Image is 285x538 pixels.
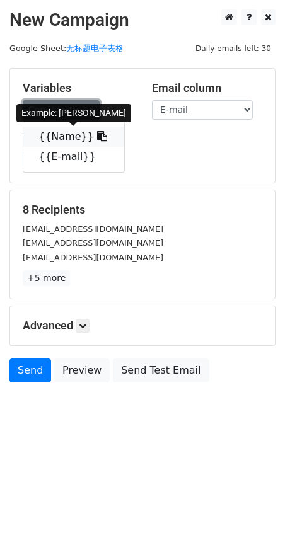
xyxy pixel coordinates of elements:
[9,43,124,53] small: Google Sheet:
[222,478,285,538] iframe: Chat Widget
[23,253,163,262] small: [EMAIL_ADDRESS][DOMAIN_NAME]
[113,358,209,382] a: Send Test Email
[9,358,51,382] a: Send
[54,358,110,382] a: Preview
[23,224,163,234] small: [EMAIL_ADDRESS][DOMAIN_NAME]
[191,43,276,53] a: Daily emails left: 30
[16,104,131,122] div: Example: [PERSON_NAME]
[23,319,262,333] h5: Advanced
[23,238,163,248] small: [EMAIL_ADDRESS][DOMAIN_NAME]
[23,127,124,147] a: {{Name}}
[23,270,70,286] a: +5 more
[191,42,276,55] span: Daily emails left: 30
[66,43,124,53] a: 无标题电子表格
[9,9,276,31] h2: New Campaign
[152,81,262,95] h5: Email column
[222,478,285,538] div: 聊天小组件
[23,147,124,167] a: {{E-mail}}
[23,81,133,95] h5: Variables
[23,203,262,217] h5: 8 Recipients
